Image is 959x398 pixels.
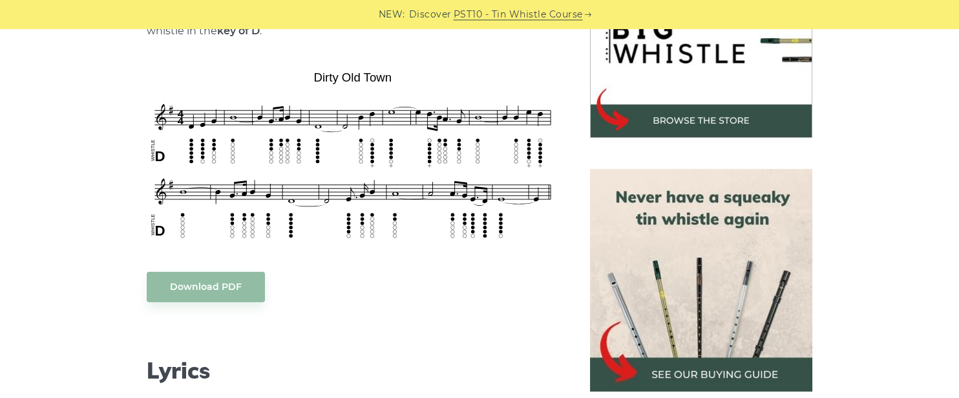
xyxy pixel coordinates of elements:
a: PST10 - Tin Whistle Course [454,7,583,22]
h2: Lyrics [147,358,559,384]
span: NEW: [379,7,405,22]
strong: key of D [217,25,260,37]
span: Discover [409,7,452,22]
img: tin whistle buying guide [590,169,812,392]
a: Download PDF [147,272,265,302]
img: Dirty Old Town Tin Whistle Tab & Sheet Music [147,66,559,245]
